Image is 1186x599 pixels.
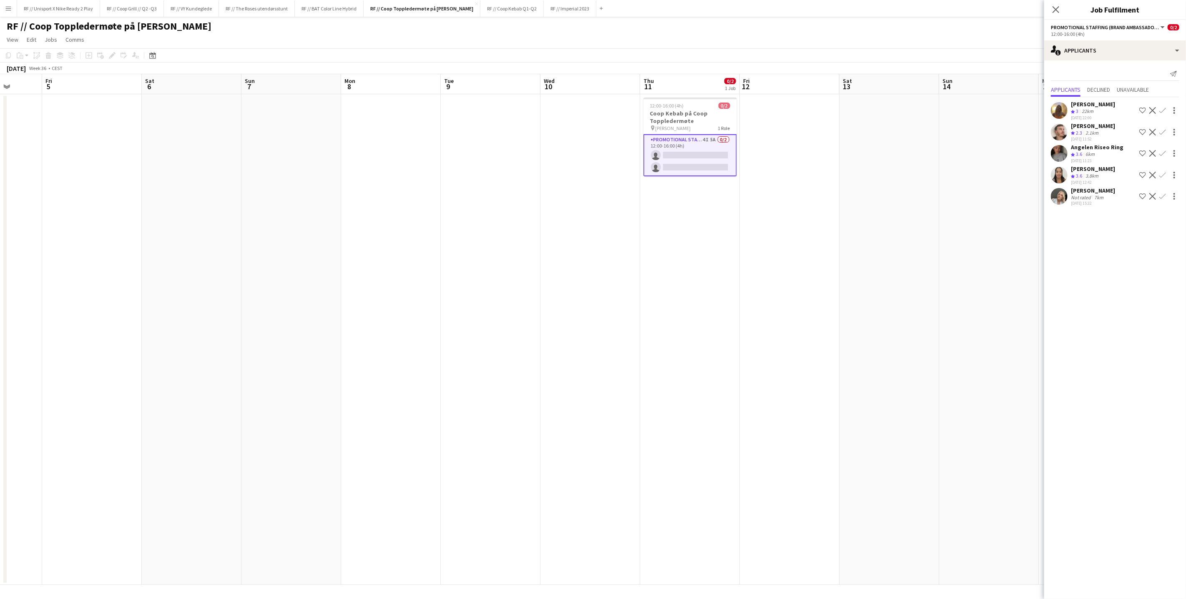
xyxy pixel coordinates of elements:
div: [DATE] 11:52 [1071,136,1115,142]
span: 5 [44,82,52,91]
a: Comms [62,34,88,45]
div: 6km [1084,151,1096,158]
span: Week 36 [28,65,48,71]
button: RF // BAT Color Line Hybrid [295,0,364,17]
span: Declined [1087,87,1110,93]
a: Jobs [41,34,60,45]
span: View [7,36,18,43]
span: Unavailable [1117,87,1149,93]
button: RF // The Roses utendørsstunt [219,0,295,17]
span: 10 [543,82,555,91]
span: 15 [1041,82,1053,91]
div: Applicants [1044,40,1186,60]
div: 22km [1080,108,1095,115]
span: Mon [344,77,355,85]
span: 9 [443,82,454,91]
span: Thu [643,77,654,85]
span: Promotional Staffing (Brand Ambassadors) [1051,24,1159,30]
div: [DATE] 22:00 [1071,115,1115,120]
span: Jobs [45,36,57,43]
h3: Coop Kebab på Coop Toppledermøte [643,110,737,125]
span: 0/2 [724,78,736,84]
span: 7 [244,82,255,91]
span: 14 [941,82,952,91]
span: 3 [1076,108,1078,114]
div: Angelen Riseo Ring [1071,143,1123,151]
div: [DATE] 11:23 [1071,158,1123,163]
div: Not rated [1071,194,1093,201]
span: Edit [27,36,36,43]
span: 12 [742,82,750,91]
span: Wed [544,77,555,85]
button: RF // VY Kundeglede [164,0,219,17]
span: Fri [743,77,750,85]
span: Mon [1042,77,1053,85]
h3: Job Fulfilment [1044,4,1186,15]
div: [PERSON_NAME] [1071,187,1115,194]
button: RF // Coop Kebab Q1-Q2 [480,0,544,17]
span: Sat [843,77,852,85]
div: 12:00-16:00 (4h) [1051,31,1179,37]
div: 1 Job [725,85,736,91]
div: [DATE] [7,64,26,73]
button: Promotional Staffing (Brand Ambassadors) [1051,24,1166,30]
div: 2.1km [1084,130,1100,137]
span: 1 Role [718,125,730,131]
a: Edit [23,34,40,45]
button: RF // Unisport X Nike Ready 2 Play [17,0,100,17]
app-card-role: Promotional Staffing (Brand Ambassadors)4I5A0/212:00-16:00 (4h) [643,134,737,176]
span: 11 [642,82,654,91]
span: 13 [842,82,852,91]
span: Tue [444,77,454,85]
div: [PERSON_NAME] [1071,122,1115,130]
span: 3.6 [1076,173,1082,179]
div: 3.8km [1084,173,1100,180]
span: 6 [144,82,154,91]
span: 2.3 [1076,130,1082,136]
div: [PERSON_NAME] [1071,100,1115,108]
span: 12:00-16:00 (4h) [650,103,684,109]
div: CEST [52,65,63,71]
span: Fri [45,77,52,85]
a: View [3,34,22,45]
button: RF // Coop Toppledermøte på [PERSON_NAME] [364,0,480,17]
span: 8 [343,82,355,91]
span: Sun [942,77,952,85]
app-job-card: 12:00-16:00 (4h)0/2Coop Kebab på Coop Toppledermøte [PERSON_NAME]1 RolePromotional Staffing (Bran... [643,98,737,176]
span: 0/2 [1168,24,1179,30]
div: 7km [1093,194,1105,201]
h1: RF // Coop Toppledermøte på [PERSON_NAME] [7,20,211,33]
div: [DATE] 12:42 [1071,180,1115,185]
span: Sat [145,77,154,85]
span: [PERSON_NAME] [656,125,691,131]
span: 0/2 [719,103,730,109]
span: Applicants [1051,87,1080,93]
span: Sun [245,77,255,85]
div: [PERSON_NAME] [1071,165,1115,173]
button: RF // Imperial 2023 [544,0,596,17]
span: 3.6 [1076,151,1082,157]
div: [DATE] 15:32 [1071,201,1115,206]
button: RF // Coop Grill // Q2 -Q3 [100,0,164,17]
span: Comms [65,36,84,43]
